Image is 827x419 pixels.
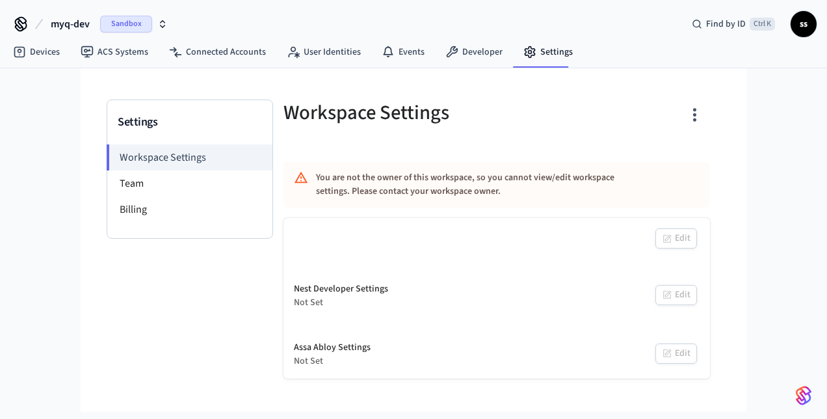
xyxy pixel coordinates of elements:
[706,18,746,31] span: Find by ID
[316,166,640,204] div: You are not the owner of this workspace, so you cannot view/edit workspace settings. Please conta...
[681,12,785,36] div: Find by IDCtrl K
[159,40,276,64] a: Connected Accounts
[3,40,70,64] a: Devices
[750,18,775,31] span: Ctrl K
[283,100,489,126] h5: Workspace Settings
[107,170,272,196] li: Team
[513,40,583,64] a: Settings
[107,196,272,223] li: Billing
[791,11,817,37] button: ss
[792,12,815,36] span: ss
[118,113,262,131] h3: Settings
[294,341,371,355] div: Assa Abloy Settings
[294,355,371,368] div: Not Set
[107,144,272,170] li: Workspace Settings
[100,16,152,33] span: Sandbox
[70,40,159,64] a: ACS Systems
[371,40,435,64] a: Events
[294,282,388,296] div: Nest Developer Settings
[796,385,811,406] img: SeamLogoGradient.69752ec5.svg
[51,16,90,32] span: myq-dev
[294,296,388,310] div: Not Set
[435,40,513,64] a: Developer
[276,40,371,64] a: User Identities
